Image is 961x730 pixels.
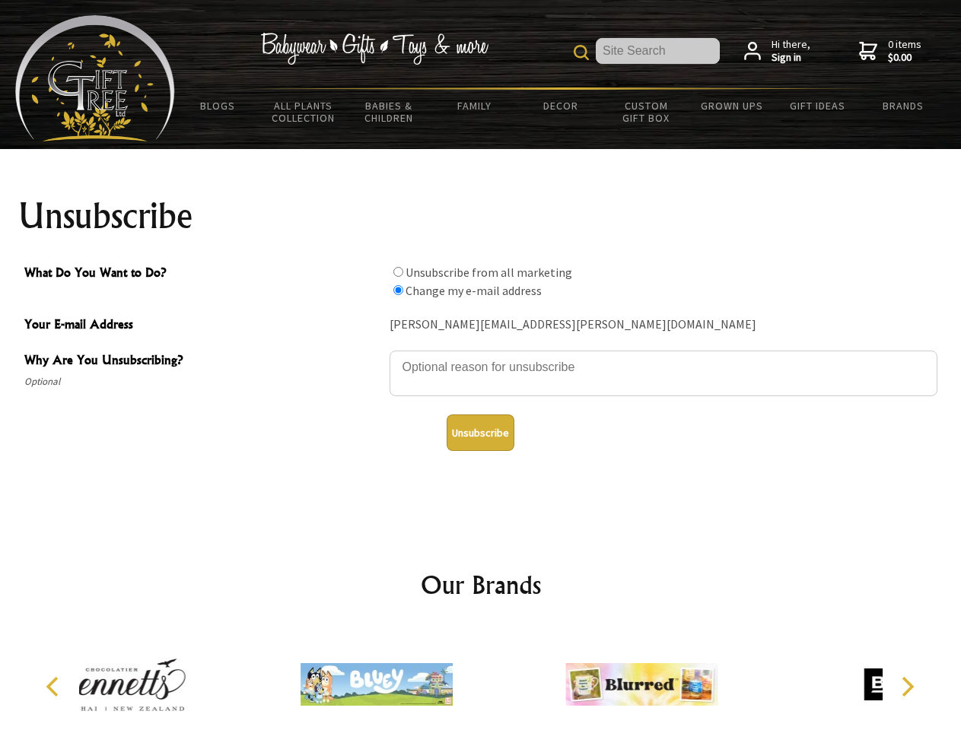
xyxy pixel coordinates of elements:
[24,315,382,337] span: Your E-mail Address
[38,670,72,703] button: Previous
[24,351,382,373] span: Why Are You Unsubscribing?
[393,285,403,295] input: What Do You Want to Do?
[390,351,937,396] textarea: Why Are You Unsubscribing?
[406,265,572,280] label: Unsubscribe from all marketing
[603,90,689,134] a: Custom Gift Box
[393,267,403,277] input: What Do You Want to Do?
[772,38,810,65] span: Hi there,
[744,38,810,65] a: Hi there,Sign in
[18,198,943,234] h1: Unsubscribe
[861,90,947,122] a: Brands
[432,90,518,122] a: Family
[888,51,921,65] strong: $0.00
[260,33,488,65] img: Babywear - Gifts - Toys & more
[346,90,432,134] a: Babies & Children
[30,567,931,603] h2: Our Brands
[890,670,924,703] button: Next
[406,283,542,298] label: Change my e-mail address
[390,313,937,337] div: [PERSON_NAME][EMAIL_ADDRESS][PERSON_NAME][DOMAIN_NAME]
[261,90,347,134] a: All Plants Collection
[517,90,603,122] a: Decor
[775,90,861,122] a: Gift Ideas
[772,51,810,65] strong: Sign in
[24,263,382,285] span: What Do You Want to Do?
[175,90,261,122] a: BLOGS
[859,38,921,65] a: 0 items$0.00
[689,90,775,122] a: Grown Ups
[596,38,720,64] input: Site Search
[447,414,514,451] button: Unsubscribe
[24,373,382,391] span: Optional
[15,15,175,141] img: Babyware - Gifts - Toys and more...
[888,37,921,65] span: 0 items
[574,45,589,60] img: product search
